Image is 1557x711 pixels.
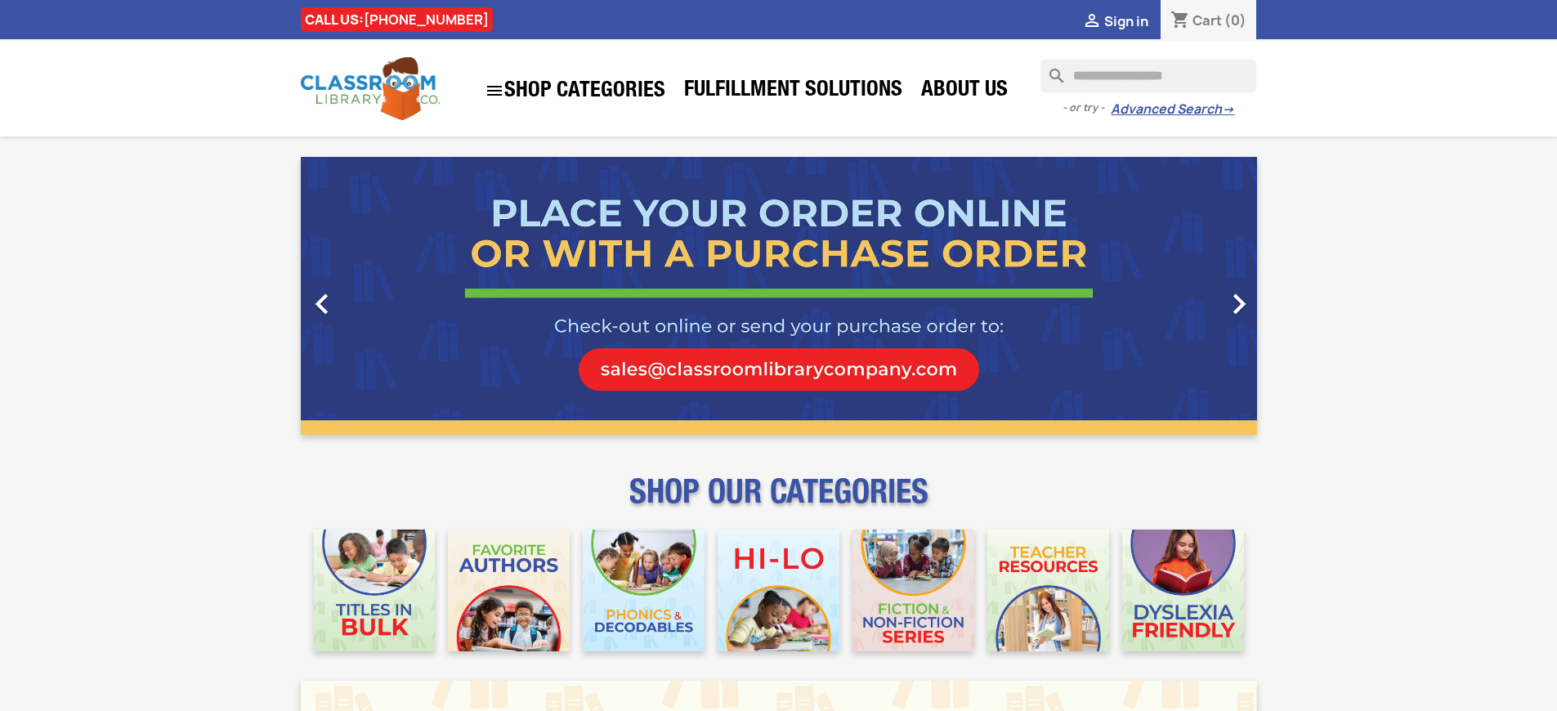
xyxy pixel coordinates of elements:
img: Classroom Library Company [301,57,440,120]
span: Cart [1192,11,1222,29]
img: CLC_Bulk_Mobile.jpg [314,530,436,651]
a: Advanced Search→ [1111,101,1234,118]
a:  Sign in [1082,12,1148,30]
a: Next [1113,157,1257,435]
i:  [485,81,504,101]
ul: Carousel container [301,157,1257,435]
a: [PHONE_NUMBER] [364,11,489,29]
span: (0) [1224,11,1246,29]
img: CLC_Phonics_And_Decodables_Mobile.jpg [583,530,705,651]
img: CLC_Fiction_Nonfiction_Mobile.jpg [852,530,974,651]
a: Previous [301,157,445,435]
a: About Us [913,75,1016,108]
span: Sign in [1104,12,1148,30]
span: → [1222,101,1234,118]
input: Search [1040,60,1256,92]
a: SHOP CATEGORIES [476,73,673,109]
span: - or try - [1063,100,1111,116]
i: shopping_cart [1170,11,1190,31]
a: Fulfillment Solutions [676,75,910,108]
i:  [1082,12,1102,32]
i: search [1040,60,1060,79]
img: CLC_Teacher_Resources_Mobile.jpg [987,530,1109,651]
img: CLC_Favorite_Authors_Mobile.jpg [448,530,570,651]
img: CLC_HiLo_Mobile.jpg [718,530,839,651]
img: CLC_Dyslexia_Mobile.jpg [1122,530,1244,651]
i:  [1219,284,1259,324]
p: SHOP OUR CATEGORIES [301,487,1257,516]
i:  [302,284,342,324]
div: CALL US: [301,7,493,32]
